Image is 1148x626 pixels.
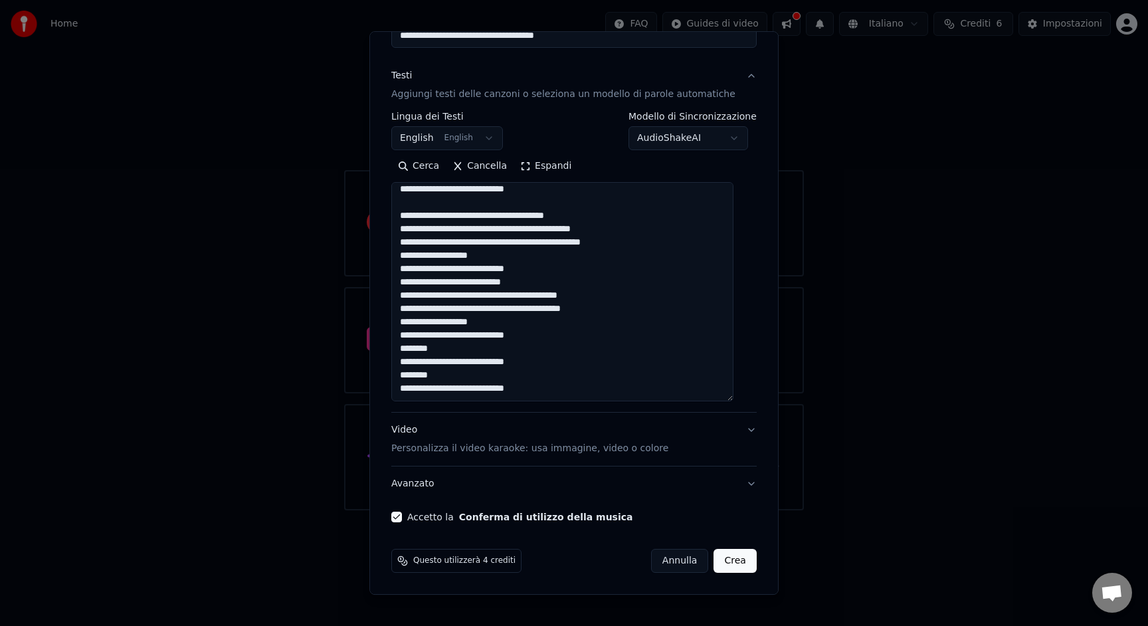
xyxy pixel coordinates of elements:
[407,512,632,522] label: Accetto la
[459,512,633,522] button: Accetto la
[391,58,757,112] button: TestiAggiungi testi delle canzoni o seleziona un modello di parole automatiche
[651,549,709,573] button: Annulla
[628,112,757,121] label: Modello di Sincronizzazione
[391,413,757,466] button: VideoPersonalizza il video karaoke: usa immagine, video o colore
[391,112,503,121] label: Lingua dei Testi
[514,156,578,177] button: Espandi
[714,549,757,573] button: Crea
[391,467,757,501] button: Avanzato
[391,69,412,82] div: Testi
[391,156,446,177] button: Cerca
[391,88,735,101] p: Aggiungi testi delle canzoni o seleziona un modello di parole automatiche
[413,556,516,566] span: Questo utilizzerà 4 crediti
[391,112,757,412] div: TestiAggiungi testi delle canzoni o seleziona un modello di parole automatiche
[391,423,668,455] div: Video
[391,442,668,455] p: Personalizza il video karaoke: usa immagine, video o colore
[446,156,514,177] button: Cancella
